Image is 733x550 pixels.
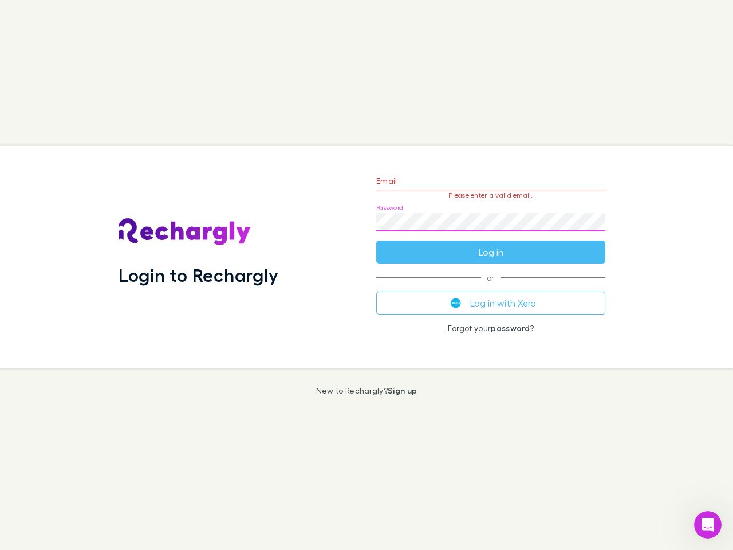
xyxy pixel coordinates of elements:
[451,298,461,308] img: Xero's logo
[376,277,605,278] span: or
[491,323,530,333] a: password
[316,386,417,395] p: New to Rechargly?
[119,264,278,286] h1: Login to Rechargly
[388,386,417,395] a: Sign up
[119,218,251,246] img: Rechargly's Logo
[376,191,605,199] p: Please enter a valid email.
[376,292,605,315] button: Log in with Xero
[376,324,605,333] p: Forgot your ?
[376,241,605,264] button: Log in
[376,203,403,212] label: Password
[694,511,722,539] iframe: Intercom live chat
